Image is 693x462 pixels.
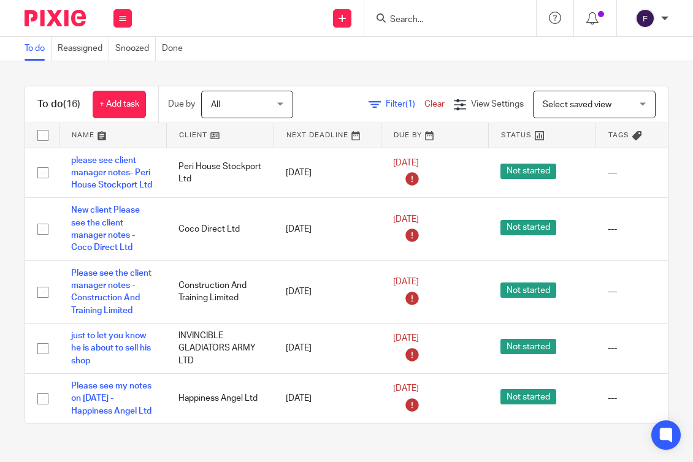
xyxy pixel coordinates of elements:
td: [DATE] [274,323,381,373]
h1: To do [37,98,80,111]
span: (16) [63,99,80,109]
span: Tags [608,132,629,138]
span: [DATE] [393,215,419,224]
a: + Add task [93,91,146,118]
span: Not started [500,389,556,404]
span: View Settings [471,100,524,108]
span: Filter [386,100,424,108]
td: INVINCIBLE GLADIATORS ARMY LTD [166,323,274,373]
a: Reassigned [58,37,109,61]
td: Construction And Training Limited [166,260,274,323]
a: Snoozed [115,37,156,61]
a: Done [162,37,189,61]
td: [DATE] [274,198,381,260]
a: just to let you know he is about to sell his shop [71,331,151,365]
a: To do [25,37,52,61]
img: svg%3E [635,9,655,28]
span: [DATE] [393,159,419,167]
span: [DATE] [393,384,419,393]
a: Please see the client manager notes - Construction And Training Limited [71,269,151,315]
span: Not started [500,220,556,235]
span: Not started [500,339,556,354]
img: Pixie [25,10,86,26]
td: [DATE] [274,373,381,423]
td: [DATE] [274,148,381,198]
span: [DATE] [393,334,419,343]
span: Not started [500,282,556,298]
p: Due by [168,98,195,110]
a: New client Please see the client manager notes - Coco Direct Ltd [71,206,140,252]
span: (1) [405,100,415,108]
a: Please see my notes on [DATE] - Happiness Angel Ltd [71,382,151,415]
span: All [211,100,220,109]
a: Clear [424,100,445,108]
span: Not started [500,164,556,179]
input: Search [389,15,499,26]
a: please see client manager notes- Peri House Stockport Ltd [71,156,152,190]
td: [DATE] [274,260,381,323]
span: [DATE] [393,278,419,286]
td: Peri House Stockport Ltd [166,148,274,198]
td: Happiness Angel Ltd [166,373,274,423]
span: Select saved view [543,100,611,109]
td: Coco Direct Ltd [166,198,274,260]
